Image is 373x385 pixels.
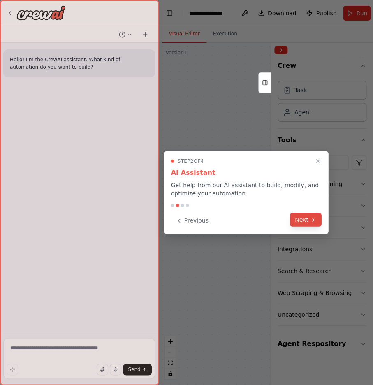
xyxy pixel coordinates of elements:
button: Close walkthrough [313,156,323,166]
button: Hide left sidebar [164,7,175,19]
span: Step 2 of 4 [178,158,204,165]
button: Previous [171,214,213,227]
p: Get help from our AI assistant to build, modify, and optimize your automation. [171,181,322,197]
h3: AI Assistant [171,168,322,178]
button: Next [290,213,322,227]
